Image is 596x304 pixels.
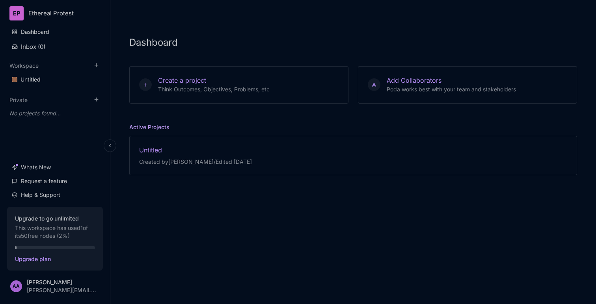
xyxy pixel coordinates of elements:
div: Untitled [7,72,103,87]
h1: Dashboard [129,38,577,47]
button: EPEthereal Protest [9,6,101,20]
div: Untitled [139,146,252,154]
span: Upgrade plan [15,256,95,263]
span: Add Collaborators [387,76,441,84]
button: AA[PERSON_NAME][PERSON_NAME][EMAIL_ADDRESS][DOMAIN_NAME] [7,274,103,298]
h5: Active Projects [129,123,169,137]
a: Untitled [7,72,103,87]
div: Untitled [20,75,41,84]
button: Workspace [9,62,39,69]
span: Poda works best with your team and stakeholders [387,86,516,93]
button: Add Collaborators Poda works best with your team and stakeholders [358,66,577,104]
span: Think Outcomes, Objectives, Problems, etc [158,86,270,93]
button: Create a project Think Outcomes, Objectives, Problems, etc [129,66,348,104]
div: Workspace [7,70,103,90]
a: Help & Support [7,187,103,202]
div: [PERSON_NAME] [27,279,96,285]
strong: Upgrade to go unlimited [15,215,95,222]
div: No projects found... [7,106,103,120]
button: Inbox (0) [7,40,103,54]
div: Ethereal Protest [28,10,88,17]
span: Create a project [158,76,206,84]
div: Created by [PERSON_NAME] / Edited [DATE] [139,158,252,166]
div: EP [9,6,24,20]
a: Request a feature [7,174,103,189]
button: Private [9,96,28,103]
div: [PERSON_NAME][EMAIL_ADDRESS][DOMAIN_NAME] [27,287,96,293]
div: AA [10,280,22,292]
a: UntitledCreated by[PERSON_NAME]/Edited [DATE] [129,136,577,175]
div: Private [7,104,103,123]
a: Dashboard [7,24,103,39]
a: Whats New [7,160,103,175]
button: Upgrade to go unlimitedThis workspace has used1of its50free nodes (2%)Upgrade plan [7,207,103,271]
div: This workspace has used 1 of its 50 free nodes ( 2 %) [15,215,95,240]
